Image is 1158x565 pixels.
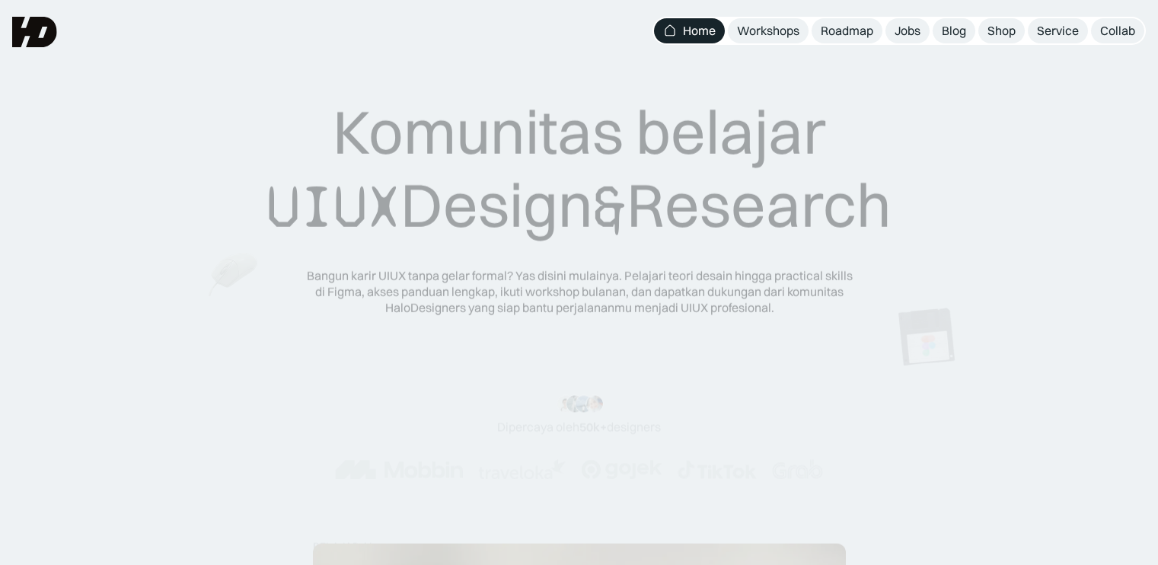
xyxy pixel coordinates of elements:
[593,171,627,244] span: &
[885,18,930,43] a: Jobs
[266,95,892,244] div: Komunitas belajar Design Research
[266,171,400,244] span: UIUX
[313,541,372,554] div: belajar ai
[683,23,716,39] div: Home
[497,420,661,436] div: Dipercaya oleh designers
[305,268,853,315] div: Bangun karir UIUX tanpa gelar formal? Yas disini mulainya. Pelajari teori desain hingga practical...
[654,18,725,43] a: Home
[933,18,975,43] a: Blog
[1037,23,1079,39] div: Service
[812,18,882,43] a: Roadmap
[1091,18,1144,43] a: Collab
[728,18,809,43] a: Workshops
[821,23,873,39] div: Roadmap
[579,420,607,435] span: 50k+
[737,23,799,39] div: Workshops
[978,18,1025,43] a: Shop
[1100,23,1135,39] div: Collab
[1028,18,1088,43] a: Service
[987,23,1016,39] div: Shop
[895,23,920,39] div: Jobs
[942,23,966,39] div: Blog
